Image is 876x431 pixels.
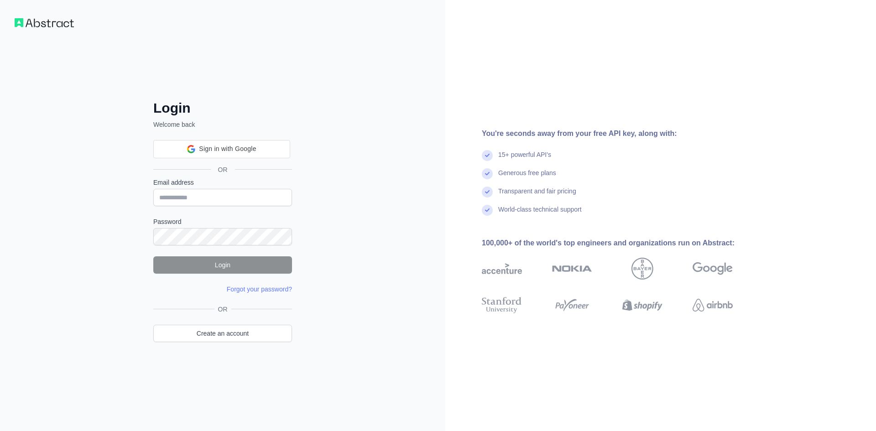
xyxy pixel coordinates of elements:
[498,150,551,168] div: 15+ powerful API's
[482,258,522,280] img: accenture
[153,256,292,274] button: Login
[482,187,493,197] img: check mark
[214,305,231,314] span: OR
[482,168,493,179] img: check mark
[482,150,493,161] img: check mark
[211,165,235,174] span: OR
[498,205,582,223] div: World-class technical support
[15,18,74,27] img: Workflow
[227,286,292,293] a: Forgot your password?
[153,217,292,226] label: Password
[552,295,592,315] img: payoneer
[153,120,292,129] p: Welcome back
[199,144,256,154] span: Sign in with Google
[498,168,556,187] div: Generous free plans
[153,100,292,116] h2: Login
[482,295,522,315] img: stanford university
[631,258,653,280] img: bayer
[552,258,592,280] img: nokia
[498,187,576,205] div: Transparent and fair pricing
[482,128,762,139] div: You're seconds away from your free API key, along with:
[622,295,662,315] img: shopify
[482,205,493,216] img: check mark
[693,258,733,280] img: google
[482,238,762,249] div: 100,000+ of the world's top engineers and organizations run on Abstract:
[153,178,292,187] label: Email address
[153,325,292,342] a: Create an account
[153,140,290,158] div: Sign in with Google
[693,295,733,315] img: airbnb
